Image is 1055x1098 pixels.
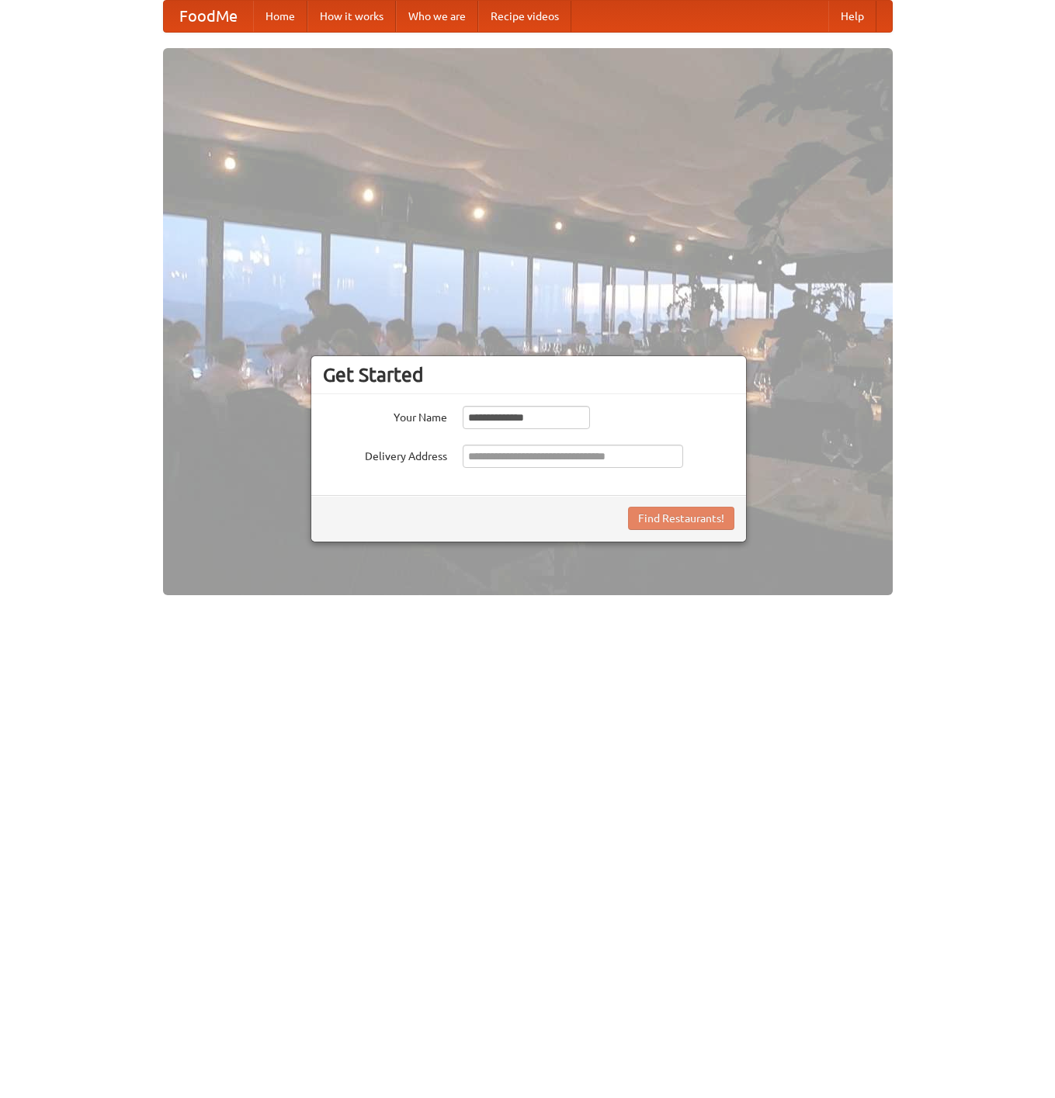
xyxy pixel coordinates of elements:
[323,406,447,425] label: Your Name
[396,1,478,32] a: Who we are
[628,507,734,530] button: Find Restaurants!
[307,1,396,32] a: How it works
[478,1,571,32] a: Recipe videos
[253,1,307,32] a: Home
[323,363,734,386] h3: Get Started
[828,1,876,32] a: Help
[323,445,447,464] label: Delivery Address
[164,1,253,32] a: FoodMe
